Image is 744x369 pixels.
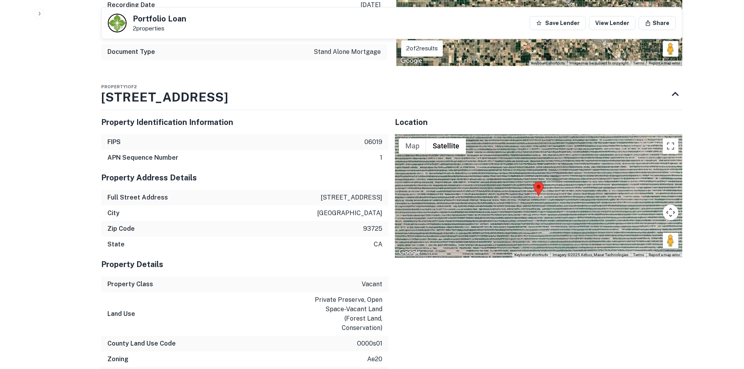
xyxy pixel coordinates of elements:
[101,84,137,89] span: Property 1 of 2
[133,15,186,23] h5: Portfolio Loan
[101,116,389,128] h5: Property Identification Information
[314,47,381,57] p: stand alone mortgage
[589,16,635,30] a: View Lender
[663,41,678,57] button: Drag Pegman onto the map to open Street View
[530,16,586,30] button: Save Lender
[312,295,382,333] p: private preserve, open space-vacant land (forest land, conservation)
[649,61,680,65] a: Report a map error
[374,240,382,249] p: ca
[107,209,120,218] h6: City
[363,224,382,234] p: 93725
[107,224,135,234] h6: Zip Code
[398,56,424,66] a: Open this area in Google Maps (opens a new window)
[317,209,382,218] p: [GEOGRAPHIC_DATA]
[514,252,548,258] button: Keyboard shortcuts
[406,44,438,53] p: 2 of 2 results
[107,137,121,147] h6: FIPS
[107,355,128,364] h6: Zoning
[633,61,644,65] a: Terms (opens in new tab)
[663,138,678,154] button: Toggle fullscreen view
[397,248,423,258] a: Open this area in Google Maps (opens a new window)
[107,0,155,10] h6: Recording Date
[321,193,382,202] p: [STREET_ADDRESS]
[639,16,676,30] button: Share
[101,172,389,184] h5: Property Address Details
[398,56,424,66] img: Google
[364,137,382,147] p: 06019
[663,205,678,220] button: Map camera controls
[107,309,135,319] h6: Land Use
[663,233,678,248] button: Drag Pegman onto the map to open Street View
[397,248,423,258] img: Google
[649,253,680,257] a: Report a map error
[107,193,168,202] h6: Full Street Address
[101,78,682,110] div: Property1of2[STREET_ADDRESS]
[531,61,565,66] button: Keyboard shortcuts
[107,153,178,162] h6: APN Sequence Number
[360,0,381,10] p: [DATE]
[101,258,389,270] h5: Property Details
[569,61,628,65] span: Image may be subject to copyright
[426,138,466,154] button: Show satellite imagery
[107,280,153,289] h6: Property Class
[395,116,682,128] h5: Location
[380,153,382,162] p: 1
[553,253,628,257] span: Imagery ©2025 Airbus, Maxar Technologies
[107,339,176,348] h6: County Land Use Code
[133,25,186,32] p: 2 properties
[107,240,125,249] h6: State
[705,307,744,344] iframe: Chat Widget
[399,138,426,154] button: Show street map
[367,355,382,364] p: ae20
[107,47,155,57] h6: Document Type
[101,88,228,107] h3: [STREET_ADDRESS]
[357,339,382,348] p: o000s01
[362,280,382,289] p: vacant
[633,253,644,257] a: Terms (opens in new tab)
